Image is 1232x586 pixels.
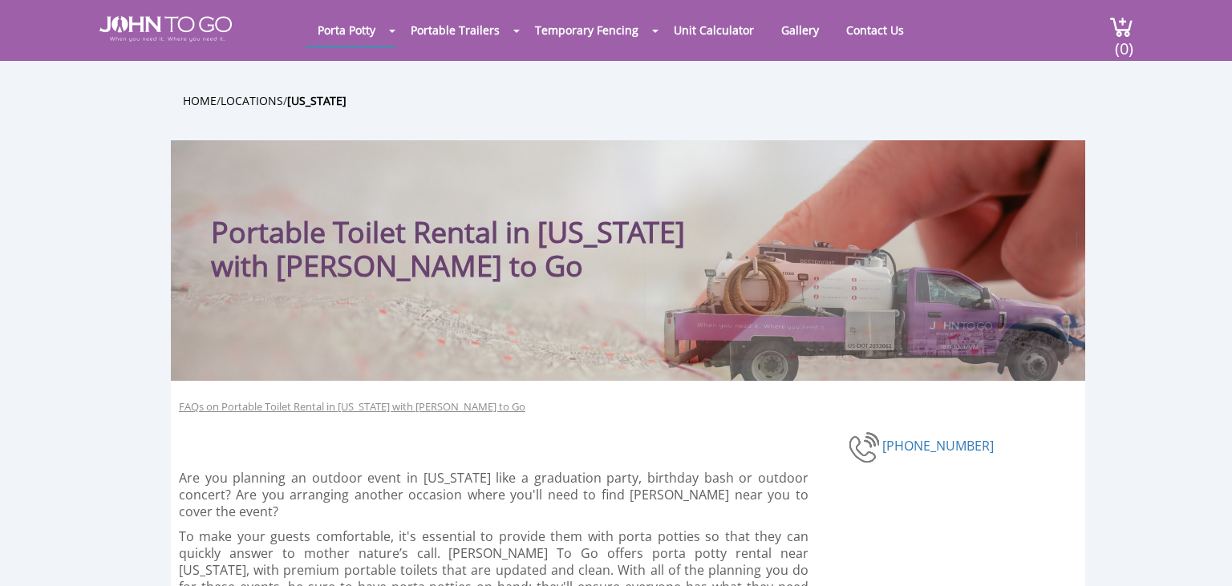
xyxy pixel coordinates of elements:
a: FAQs on Portable Toilet Rental in [US_STATE] with [PERSON_NAME] to Go [179,399,525,414]
ul: / / [183,91,1097,110]
a: Contact Us [834,14,916,46]
img: cart a [1109,16,1133,38]
span: (0) [1114,25,1133,59]
h1: Portable Toilet Rental in [US_STATE] with [PERSON_NAME] to Go [211,172,728,283]
a: Porta Potty [306,14,387,46]
a: [PHONE_NUMBER] [882,437,994,455]
img: JOHN to go [99,16,232,42]
button: Live Chat [1168,522,1232,586]
a: Unit Calculator [662,14,766,46]
a: Locations [221,93,283,108]
a: Gallery [769,14,831,46]
img: phone-number [849,430,882,465]
img: Truck [644,232,1077,381]
a: Home [183,93,217,108]
a: Temporary Fencing [523,14,650,46]
a: Portable Trailers [399,14,512,46]
p: Are you planning an outdoor event in [US_STATE] like a graduation party, birthday bash or outdoor... [179,470,808,520]
a: [US_STATE] [287,93,346,108]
